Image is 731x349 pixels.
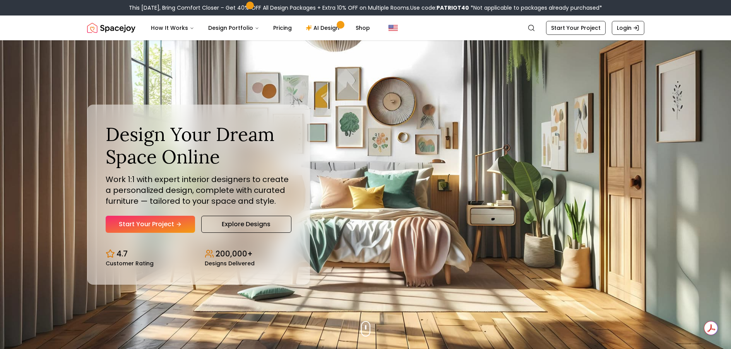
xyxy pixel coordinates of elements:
[106,242,291,266] div: Design stats
[129,4,602,12] div: This [DATE], Bring Comfort Closer – Get 40% OFF All Design Packages + Extra 10% OFF on Multiple R...
[106,123,291,168] h1: Design Your Dream Space Online
[389,23,398,33] img: United States
[106,261,154,266] small: Customer Rating
[106,174,291,206] p: Work 1:1 with expert interior designers to create a personalized design, complete with curated fu...
[349,20,376,36] a: Shop
[87,15,644,40] nav: Global
[437,4,469,12] b: PATRIOT40
[267,20,298,36] a: Pricing
[469,4,602,12] span: *Not applicable to packages already purchased*
[300,20,348,36] a: AI Design
[106,216,195,233] a: Start Your Project
[87,20,135,36] a: Spacejoy
[145,20,376,36] nav: Main
[116,248,128,259] p: 4.7
[205,261,255,266] small: Designs Delivered
[201,216,291,233] a: Explore Designs
[87,20,135,36] img: Spacejoy Logo
[216,248,253,259] p: 200,000+
[202,20,265,36] button: Design Portfolio
[410,4,469,12] span: Use code:
[612,21,644,35] a: Login
[546,21,606,35] a: Start Your Project
[145,20,200,36] button: How It Works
